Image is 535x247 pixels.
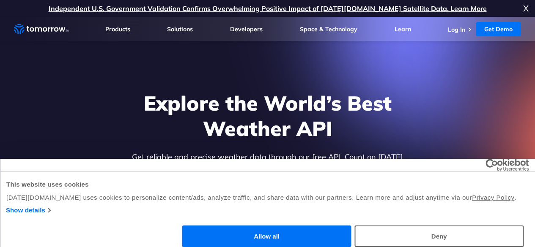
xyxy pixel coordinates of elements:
a: Usercentrics Cookiebot - opens in a new window [455,159,529,171]
a: Independent U.S. Government Validation Confirms Overwhelming Positive Impact of [DATE][DOMAIN_NAM... [49,4,487,13]
a: Privacy Policy [472,194,514,201]
a: Products [105,25,130,33]
a: Home link [14,23,69,35]
div: [DATE][DOMAIN_NAME] uses cookies to personalize content/ads, analyze traffic, and share data with... [6,193,529,203]
button: Deny [354,225,524,247]
a: Developers [230,25,263,33]
a: Get Demo [476,22,521,36]
a: Space & Technology [300,25,357,33]
button: Allow all [182,225,351,247]
a: Solutions [167,25,193,33]
a: Log In [448,26,465,33]
p: Get reliable and precise weather data through our free API. Count on [DATE][DOMAIN_NAME] for quic... [104,151,431,198]
div: This website uses cookies [6,179,529,190]
a: Learn [395,25,411,33]
a: Show details [6,205,50,215]
h1: Explore the World’s Best Weather API [104,90,431,141]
